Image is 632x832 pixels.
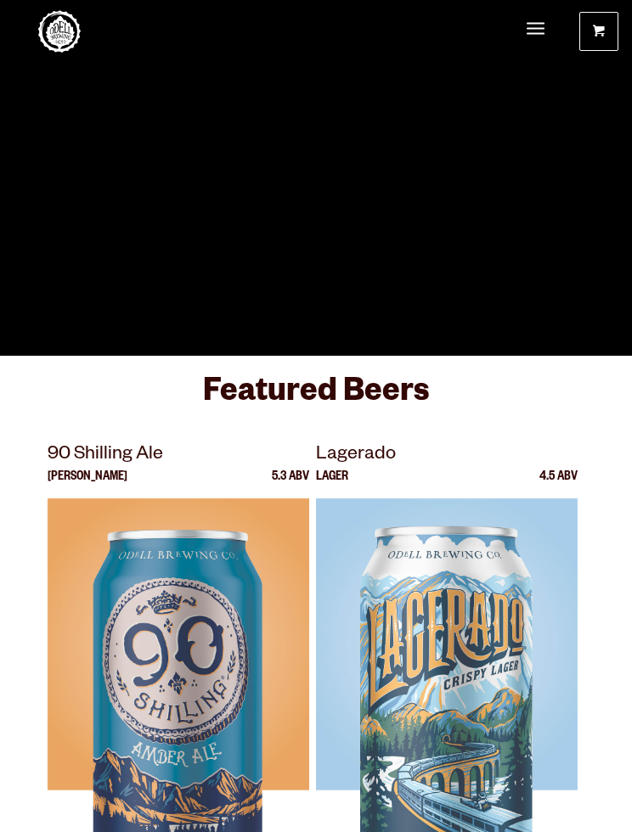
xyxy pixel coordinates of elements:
[38,10,81,53] a: Odell Home
[48,373,584,424] h3: Featured Beers
[316,471,348,498] p: Lager
[272,471,309,498] p: 5.3 ABV
[316,441,578,471] p: Lagerado
[539,471,578,498] p: 4.5 ABV
[48,471,127,498] p: [PERSON_NAME]
[527,12,545,48] a: Menu
[48,441,309,471] p: 90 Shilling Ale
